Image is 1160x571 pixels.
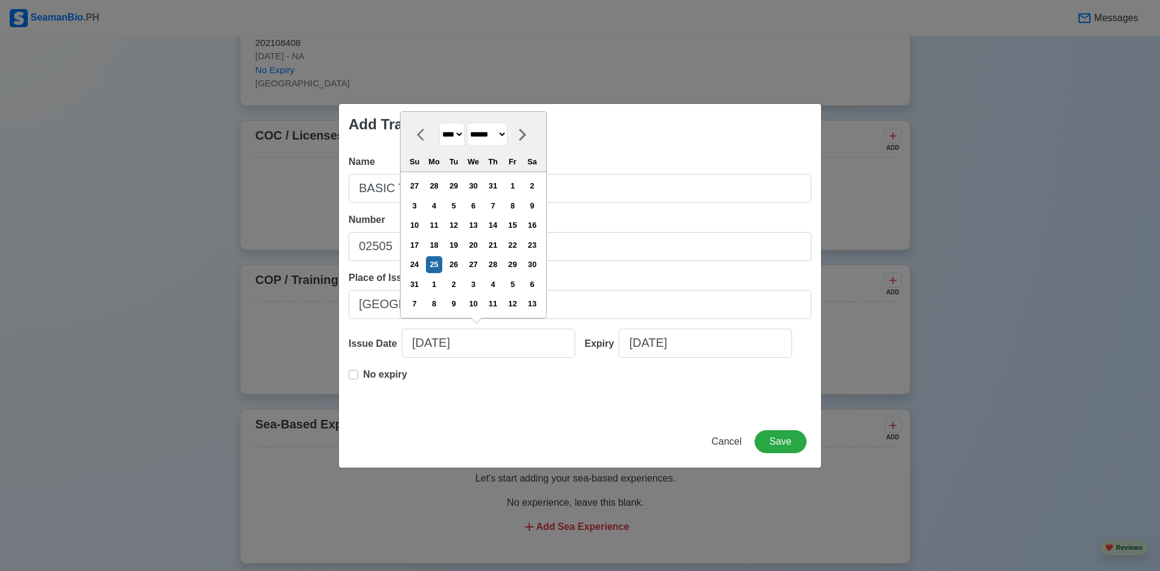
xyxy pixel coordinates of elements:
[349,290,811,319] input: Ex: Cebu City
[465,237,482,253] div: Choose Wednesday, August 20th, 2025
[426,276,442,292] div: Choose Monday, September 1st, 2025
[407,237,423,253] div: Choose Sunday, August 17th, 2025
[504,237,521,253] div: Choose Friday, August 22nd, 2025
[349,215,385,225] span: Number
[524,237,540,253] div: Choose Saturday, August 23rd, 2025
[445,178,462,194] div: Choose Tuesday, July 29th, 2025
[524,178,540,194] div: Choose Saturday, August 2nd, 2025
[349,156,375,167] span: Name
[504,178,521,194] div: Choose Friday, August 1st, 2025
[504,295,521,312] div: Choose Friday, September 12th, 2025
[504,256,521,273] div: Choose Friday, August 29th, 2025
[524,198,540,214] div: Choose Saturday, August 9th, 2025
[485,217,501,233] div: Choose Thursday, August 14th, 2025
[426,256,442,273] div: Choose Monday, August 25th, 2025
[404,176,542,314] div: month 2025-08
[465,178,482,194] div: Choose Wednesday, July 30th, 2025
[755,430,807,453] button: Save
[426,198,442,214] div: Choose Monday, August 4th, 2025
[426,178,442,194] div: Choose Monday, July 28th, 2025
[426,295,442,312] div: Choose Monday, September 8th, 2025
[712,436,742,447] span: Cancel
[485,256,501,273] div: Choose Thursday, August 28th, 2025
[349,114,512,135] div: Add Training/Certificate
[407,153,423,170] div: Su
[445,276,462,292] div: Choose Tuesday, September 2nd, 2025
[485,198,501,214] div: Choose Thursday, August 7th, 2025
[445,295,462,312] div: Choose Tuesday, September 9th, 2025
[349,273,413,283] span: Place of Issue
[524,256,540,273] div: Choose Saturday, August 30th, 2025
[504,276,521,292] div: Choose Friday, September 5th, 2025
[504,198,521,214] div: Choose Friday, August 8th, 2025
[504,153,521,170] div: Fr
[426,237,442,253] div: Choose Monday, August 18th, 2025
[407,276,423,292] div: Choose Sunday, August 31st, 2025
[465,217,482,233] div: Choose Wednesday, August 13th, 2025
[465,256,482,273] div: Choose Wednesday, August 27th, 2025
[407,295,423,312] div: Choose Sunday, September 7th, 2025
[407,256,423,273] div: Choose Sunday, August 24th, 2025
[363,367,407,382] p: No expiry
[585,337,619,351] div: Expiry
[524,276,540,292] div: Choose Saturday, September 6th, 2025
[465,276,482,292] div: Choose Wednesday, September 3rd, 2025
[445,217,462,233] div: Choose Tuesday, August 12th, 2025
[407,198,423,214] div: Choose Sunday, August 3rd, 2025
[407,217,423,233] div: Choose Sunday, August 10th, 2025
[349,232,811,261] input: Ex: COP1234567890W or NA
[445,237,462,253] div: Choose Tuesday, August 19th, 2025
[407,178,423,194] div: Choose Sunday, July 27th, 2025
[465,295,482,312] div: Choose Wednesday, September 10th, 2025
[465,198,482,214] div: Choose Wednesday, August 6th, 2025
[426,217,442,233] div: Choose Monday, August 11th, 2025
[485,295,501,312] div: Choose Thursday, September 11th, 2025
[485,178,501,194] div: Choose Thursday, July 31st, 2025
[445,153,462,170] div: Tu
[485,237,501,253] div: Choose Thursday, August 21st, 2025
[465,153,482,170] div: We
[426,153,442,170] div: Mo
[524,295,540,312] div: Choose Saturday, September 13th, 2025
[524,153,540,170] div: Sa
[704,430,750,453] button: Cancel
[524,217,540,233] div: Choose Saturday, August 16th, 2025
[485,276,501,292] div: Choose Thursday, September 4th, 2025
[504,217,521,233] div: Choose Friday, August 15th, 2025
[445,198,462,214] div: Choose Tuesday, August 5th, 2025
[349,174,811,203] input: Ex: COP Medical First Aid (VI/4)
[349,337,402,351] div: Issue Date
[445,256,462,273] div: Choose Tuesday, August 26th, 2025
[485,153,501,170] div: Th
